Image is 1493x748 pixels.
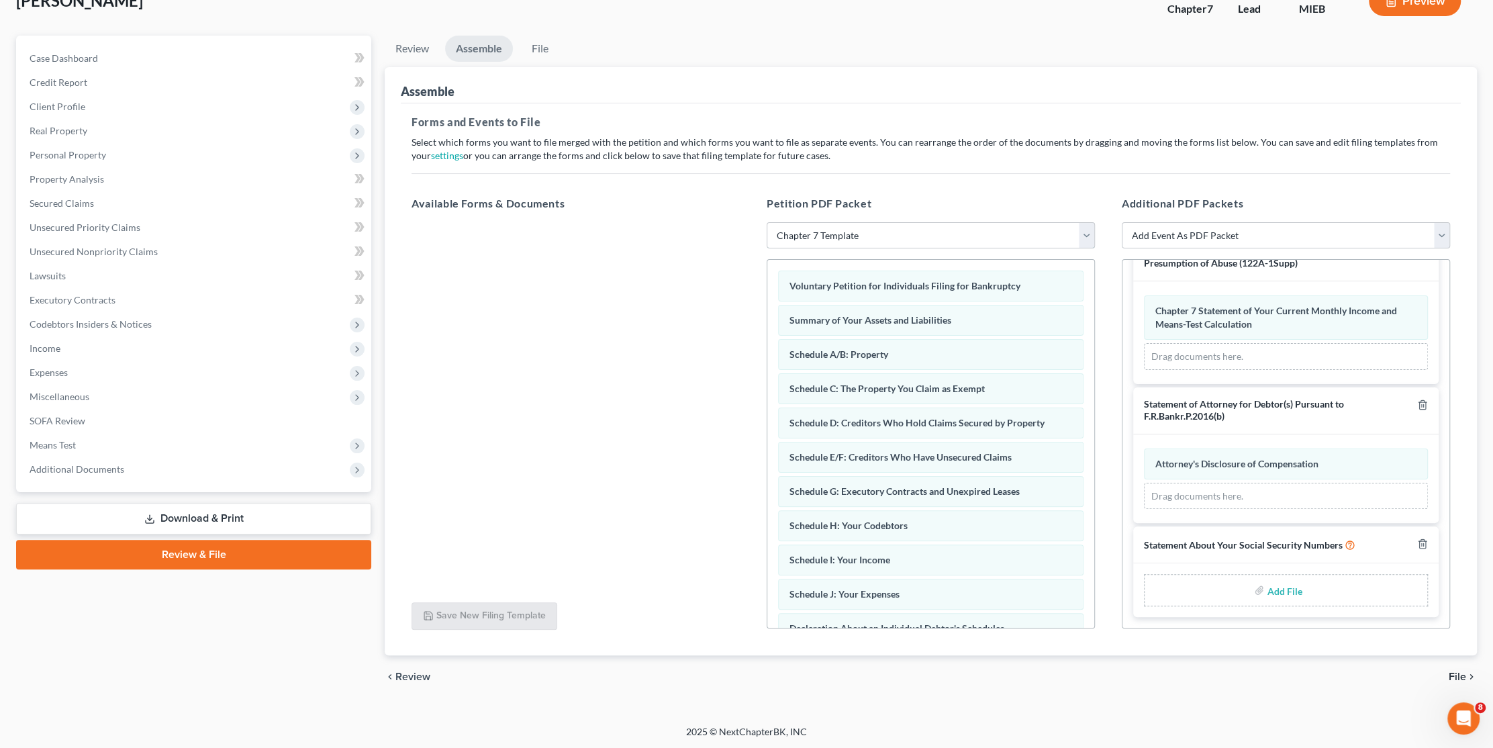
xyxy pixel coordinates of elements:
span: Schedule C: The Property You Claim as Exempt [789,383,985,394]
span: Review [395,671,430,682]
h5: Forms and Events to File [412,114,1450,130]
div: Assemble [401,83,454,99]
span: File [1449,671,1466,682]
a: Credit Report [19,71,371,95]
span: Schedule J: Your Expenses [789,588,900,600]
span: Case Dashboard [30,52,98,64]
span: Schedule H: Your Codebtors [789,520,908,531]
a: settings [431,150,463,161]
span: Executory Contracts [30,294,115,306]
span: 7 [1207,2,1213,15]
span: Petition PDF Packet [767,197,871,209]
span: Secured Claims [30,197,94,209]
span: SOFA Review [30,415,85,426]
span: Attorney's Disclosure of Compensation [1155,458,1318,469]
span: Real Property [30,125,87,136]
span: Means Test [30,439,76,451]
h5: Available Forms & Documents [412,195,740,212]
span: Expenses [30,367,68,378]
span: Lawsuits [30,270,66,281]
span: Summary of Your Assets and Liabilities [789,314,951,326]
a: Secured Claims [19,191,371,216]
span: Codebtors Insiders & Notices [30,318,152,330]
button: Save New Filing Template [412,602,557,630]
span: Personal Property [30,149,106,160]
a: Lawsuits [19,264,371,288]
span: Credit Report [30,77,87,88]
button: chevron_left Review [385,671,444,682]
span: Property Analysis [30,173,104,185]
a: SOFA Review [19,409,371,433]
a: Executory Contracts [19,288,371,312]
div: MIEB [1299,1,1347,17]
a: Property Analysis [19,167,371,191]
span: Chapter 7 Statement of Your Current Monthly Income and Means-Test Calculation [1155,305,1397,330]
div: Drag documents here. [1144,483,1428,510]
span: Statement About Your Social Security Numbers [1144,539,1343,551]
span: Statement of Attorney for Debtor(s) Pursuant to F.R.Bankr.P.2016(b) [1144,398,1344,422]
span: Client Profile [30,101,85,112]
span: Additional Documents [30,463,124,475]
a: Download & Print [16,503,371,534]
p: Select which forms you want to file merged with the petition and which forms you want to file as ... [412,136,1450,162]
a: File [518,36,561,62]
span: Miscellaneous [30,391,89,402]
span: Voluntary Petition for Individuals Filing for Bankruptcy [789,280,1020,291]
span: 8 [1475,702,1486,713]
iframe: Intercom live chat [1447,702,1480,735]
h5: Additional PDF Packets [1122,195,1450,212]
i: chevron_left [385,671,395,682]
a: Unsecured Priority Claims [19,216,371,240]
div: Chapter [1167,1,1216,17]
div: Drag documents here. [1144,343,1428,370]
i: chevron_right [1466,671,1477,682]
span: Schedule I: Your Income [789,554,890,565]
span: Schedule G: Executory Contracts and Unexpired Leases [789,485,1020,497]
span: Unsecured Nonpriority Claims [30,246,158,257]
span: Schedule E/F: Creditors Who Have Unsecured Claims [789,451,1012,463]
span: Unsecured Priority Claims [30,222,140,233]
span: Declaration About an Individual Debtor's Schedules [789,622,1004,634]
span: Schedule A/B: Property [789,348,888,360]
a: Unsecured Nonpriority Claims [19,240,371,264]
a: Case Dashboard [19,46,371,71]
a: Review [385,36,440,62]
span: Income [30,342,60,354]
span: Schedule D: Creditors Who Hold Claims Secured by Property [789,417,1045,428]
a: Assemble [445,36,513,62]
div: Lead [1238,1,1278,17]
a: Review & File [16,540,371,569]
